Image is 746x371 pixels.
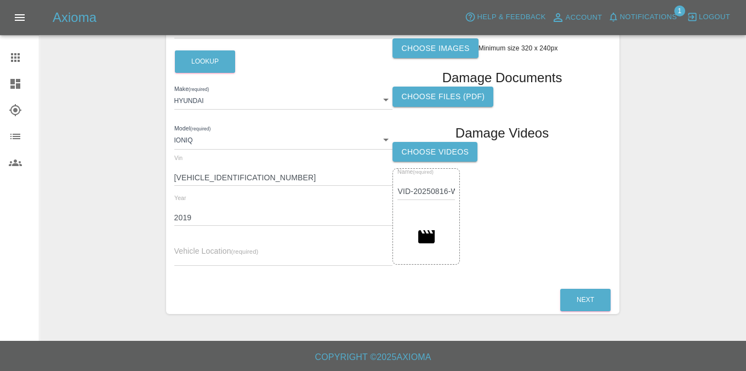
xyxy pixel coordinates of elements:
[549,9,605,26] a: Account
[462,9,548,26] button: Help & Feedback
[7,4,33,31] button: Open drawer
[392,38,478,59] label: Choose images
[174,124,210,133] label: Model
[392,142,477,162] label: Choose Videos
[479,44,558,52] span: Minimum size 320 x 240px
[442,69,562,87] h1: Damage Documents
[174,85,209,94] label: Make
[174,195,186,201] span: Year
[699,11,730,24] span: Logout
[174,90,393,110] div: HYUNDAI
[455,124,549,142] h1: Damage Videos
[684,9,733,26] button: Logout
[397,169,434,175] span: Name
[620,11,677,24] span: Notifications
[9,350,737,365] h6: Copyright © 2025 Axioma
[674,5,685,16] span: 1
[174,129,393,149] div: IONIQ
[566,12,602,24] span: Account
[392,87,493,107] label: Choose files (pdf)
[560,289,611,311] button: Next
[477,11,545,24] span: Help & Feedback
[175,50,235,73] button: Lookup
[174,247,259,255] span: Vehicle Location
[189,87,209,92] small: (required)
[605,9,680,26] button: Notifications
[413,170,434,175] small: (required)
[190,127,210,132] small: (required)
[231,248,259,255] small: (required)
[53,9,96,26] h5: Axioma
[174,155,183,161] span: Vin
